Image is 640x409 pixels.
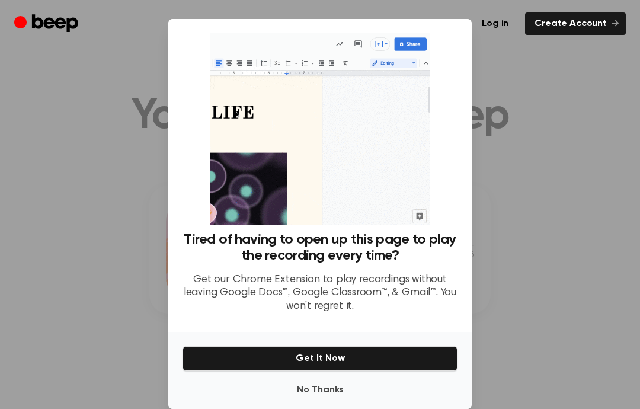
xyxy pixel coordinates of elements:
[183,273,457,314] p: Get our Chrome Extension to play recordings without leaving Google Docs™, Google Classroom™, & Gm...
[472,12,518,35] a: Log in
[525,12,626,35] a: Create Account
[183,378,457,402] button: No Thanks
[14,12,81,36] a: Beep
[183,232,457,264] h3: Tired of having to open up this page to play the recording every time?
[210,33,430,225] img: Beep extension in action
[183,346,457,371] button: Get It Now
